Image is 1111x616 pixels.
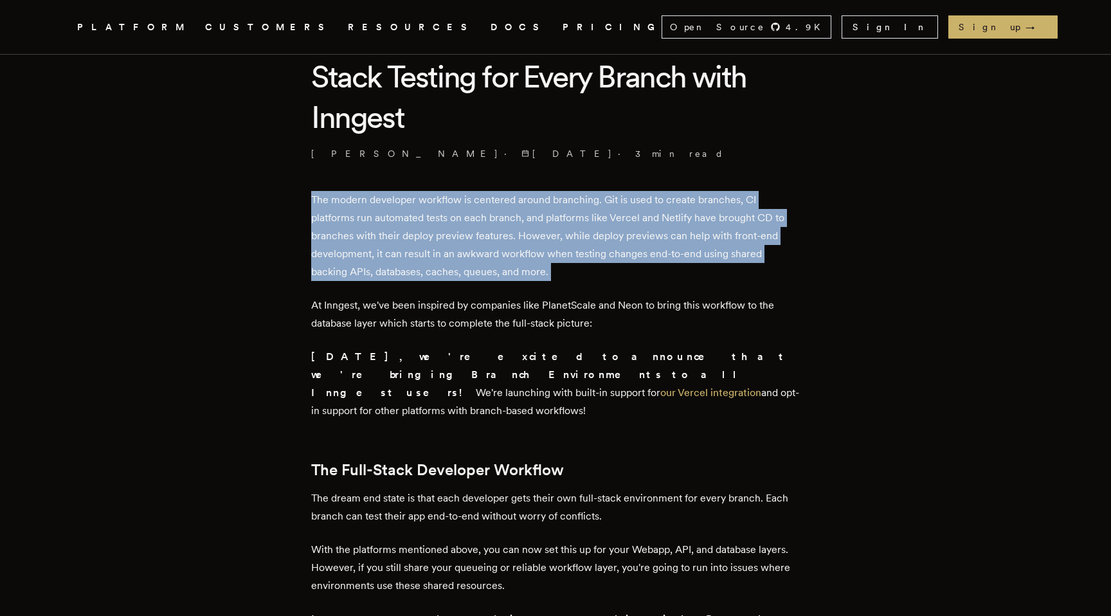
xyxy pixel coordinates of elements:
button: RESOURCES [348,19,475,35]
a: Sign In [842,15,938,39]
a: our Vercel integration [660,386,761,399]
a: [PERSON_NAME] [311,147,499,160]
h1: Introducing Branch Environments: Full-Stack Testing for Every Branch with Inngest [311,17,800,137]
p: The modern developer workflow is centered around branching. Git is used to create branches, CI pl... [311,191,800,281]
a: PRICING [563,19,662,35]
span: Open Source [670,21,765,33]
h2: The Full-Stack Developer Workflow [311,461,800,479]
span: [DATE] [521,147,613,160]
p: · · [311,147,800,160]
span: 4.9 K [786,21,828,33]
p: At Inngest, we've been inspired by companies like PlanetScale and Neon to bring this workflow to ... [311,296,800,332]
span: → [1025,21,1047,33]
p: With the platforms mentioned above, you can now set this up for your Webapp, API, and database la... [311,541,800,595]
p: The dream end state is that each developer gets their own full-stack environment for every branch... [311,489,800,525]
span: 3 min read [635,147,724,160]
a: Sign up [948,15,1058,39]
a: CUSTOMERS [205,19,332,35]
strong: [DATE], we're excited to announce that we're bringing Branch Environments to all Inngest users! [311,350,788,399]
a: DOCS [491,19,547,35]
button: PLATFORM [77,19,190,35]
p: We're launching with built-in support for and opt-in support for other platforms with branch-base... [311,348,800,420]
